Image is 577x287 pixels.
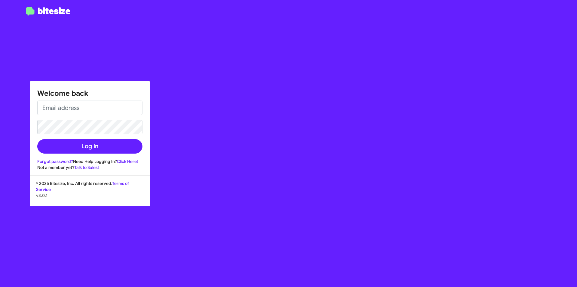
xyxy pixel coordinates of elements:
input: Email address [37,101,142,115]
p: v3.0.1 [36,192,144,198]
div: © 2025 Bitesize, Inc. All rights reserved. [30,180,150,206]
a: Click Here! [117,159,138,164]
h1: Welcome back [37,89,142,98]
div: Need Help Logging In? [37,158,142,164]
a: Talk to Sales! [74,165,99,170]
button: Log In [37,139,142,154]
a: Forgot password? [37,159,73,164]
div: Not a member yet? [37,164,142,170]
